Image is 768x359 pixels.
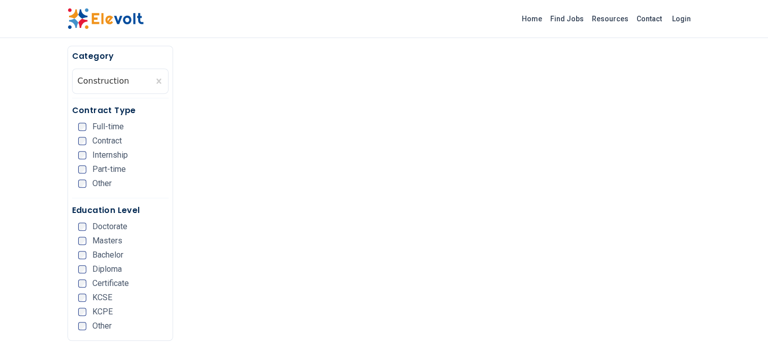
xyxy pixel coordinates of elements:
[717,310,768,359] iframe: Chat Widget
[78,237,86,245] input: Masters
[546,11,588,27] a: Find Jobs
[92,179,112,188] span: Other
[92,237,122,245] span: Masters
[78,265,86,273] input: Diploma
[68,8,144,29] img: Elevolt
[92,294,112,302] span: KCSE
[92,279,129,288] span: Certificate
[78,223,86,231] input: Doctorate
[632,11,666,27] a: Contact
[92,165,126,173] span: Part-time
[78,165,86,173] input: Part-time
[78,294,86,302] input: KCSE
[92,137,122,145] span: Contract
[595,34,701,338] iframe: Advertisement
[78,279,86,288] input: Certificate
[92,251,123,259] span: Bachelor
[78,322,86,330] input: Other
[92,265,122,273] span: Diploma
[78,251,86,259] input: Bachelor
[78,308,86,316] input: KCPE
[78,123,86,131] input: Full-time
[78,151,86,159] input: Internship
[518,11,546,27] a: Home
[72,204,169,217] h5: Education Level
[92,223,127,231] span: Doctorate
[72,50,169,62] h5: Category
[92,308,113,316] span: KCPE
[92,151,128,159] span: Internship
[78,179,86,188] input: Other
[92,123,124,131] span: Full-time
[588,11,632,27] a: Resources
[666,9,697,29] a: Login
[72,104,169,117] h5: Contract Type
[92,322,112,330] span: Other
[78,137,86,145] input: Contract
